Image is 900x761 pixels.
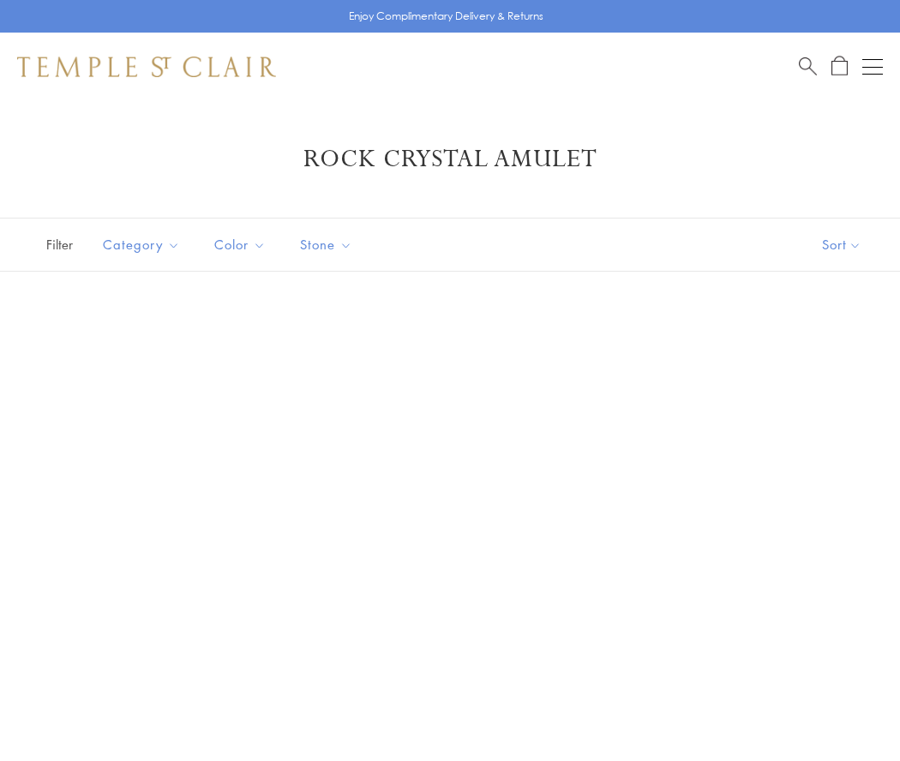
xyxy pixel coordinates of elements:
[291,234,365,255] span: Stone
[206,234,279,255] span: Color
[287,225,365,264] button: Stone
[799,56,817,77] a: Search
[783,219,900,271] button: Show sort by
[831,56,848,77] a: Open Shopping Bag
[43,144,857,175] h1: Rock Crystal Amulet
[17,57,276,77] img: Temple St. Clair
[349,8,543,25] p: Enjoy Complimentary Delivery & Returns
[94,234,193,255] span: Category
[201,225,279,264] button: Color
[90,225,193,264] button: Category
[862,57,883,77] button: Open navigation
